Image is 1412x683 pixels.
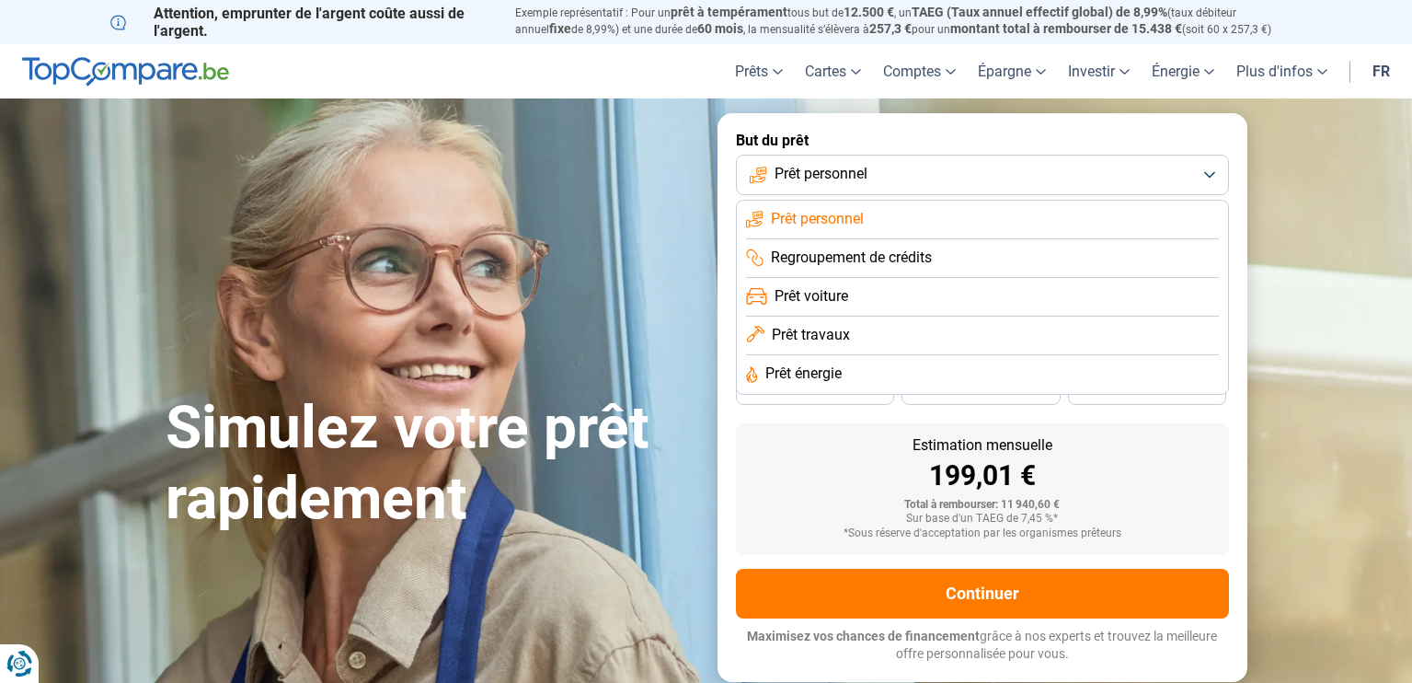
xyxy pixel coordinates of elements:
[515,5,1303,38] p: Exemple représentatif : Pour un tous but de , un (taux débiteur annuel de 8,99%) et une durée de ...
[166,393,695,535] h1: Simulez votre prêt rapidement
[771,248,932,268] span: Regroupement de crédits
[671,5,787,19] span: prêt à tempérament
[1225,44,1338,98] a: Plus d'infos
[775,286,848,307] span: Prêt voiture
[747,629,980,643] span: Maximisez vos chances de financement
[1127,386,1167,397] span: 24 mois
[794,44,872,98] a: Cartes
[775,164,867,184] span: Prêt personnel
[751,438,1214,453] div: Estimation mensuelle
[751,499,1214,512] div: Total à rembourser: 11 940,60 €
[1141,44,1225,98] a: Énergie
[751,527,1214,540] div: *Sous réserve d'acceptation par les organismes prêteurs
[1057,44,1141,98] a: Investir
[751,462,1214,490] div: 199,01 €
[844,5,894,19] span: 12.500 €
[736,628,1229,664] p: grâce à nos experts et trouvez la meilleure offre personnalisée pour vous.
[1361,44,1401,98] a: fr
[724,44,794,98] a: Prêts
[771,209,864,229] span: Prêt personnel
[110,5,493,40] p: Attention, emprunter de l'argent coûte aussi de l'argent.
[22,57,229,87] img: TopCompare
[736,132,1229,149] label: But du prêt
[912,5,1167,19] span: TAEG (Taux annuel effectif global) de 8,99%
[697,21,743,36] span: 60 mois
[751,513,1214,526] div: Sur base d'un TAEG de 7,45 %*
[736,569,1229,619] button: Continuer
[869,21,912,36] span: 257,3 €
[736,155,1229,195] button: Prêt personnel
[795,386,835,397] span: 36 mois
[872,44,967,98] a: Comptes
[772,325,850,345] span: Prêt travaux
[967,44,1057,98] a: Épargne
[765,364,842,384] span: Prêt énergie
[549,21,571,36] span: fixe
[950,21,1182,36] span: montant total à rembourser de 15.438 €
[960,386,1001,397] span: 30 mois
